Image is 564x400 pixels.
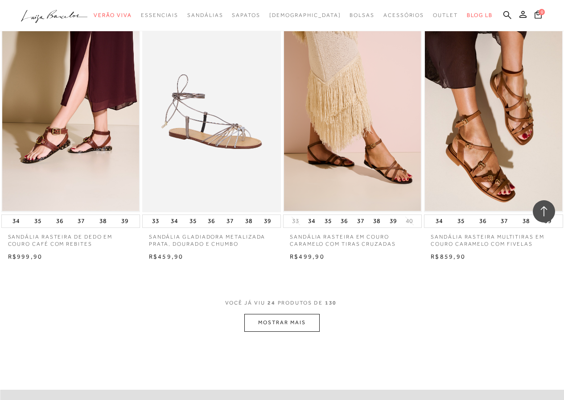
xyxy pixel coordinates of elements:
[75,215,87,227] button: 37
[325,300,337,306] span: 130
[425,5,562,211] img: SANDÁLIA RASTEIRA MULTITIRAS EM COURO CARAMELO COM FIVELAS
[289,217,302,225] button: 33
[149,253,184,260] span: R$459,90
[8,253,43,260] span: R$999,90
[283,228,422,248] a: SANDÁLIA RASTEIRA EM COURO CARAMELO COM TIRAS CRUZADAS
[2,5,139,211] a: SANDÁLIA RASTEIRA DE DEDO EM COURO CAFÉ COM REBITES SANDÁLIA RASTEIRA DE DEDO EM COURO CAFÉ COM R...
[94,7,132,24] a: noSubCategoriesText
[268,300,276,306] span: 24
[149,215,162,227] button: 33
[232,7,260,24] a: noSubCategoriesText
[269,7,341,24] a: noSubCategoriesText
[10,215,22,227] button: 34
[424,228,563,248] a: SANDÁLIA RASTEIRA MULTITIRAS EM COURO CARAMELO COM FIVELAS
[350,7,375,24] a: noSubCategoriesText
[498,215,510,227] button: 37
[350,12,375,18] span: Bolsas
[261,215,274,227] button: 39
[187,7,223,24] a: noSubCategoriesText
[243,215,255,227] button: 38
[97,215,109,227] button: 38
[168,215,181,227] button: 34
[354,215,367,227] button: 37
[141,12,178,18] span: Essenciais
[383,7,424,24] a: noSubCategoriesText
[187,12,223,18] span: Sandálias
[322,215,334,227] button: 35
[433,12,458,18] span: Outlet
[54,215,66,227] button: 36
[290,253,325,260] span: R$499,90
[467,12,493,18] span: BLOG LB
[532,10,544,22] button: 0
[431,253,465,260] span: R$859,90
[305,215,318,227] button: 34
[284,5,421,211] a: SANDÁLIA RASTEIRA EM COURO CARAMELO COM TIRAS CRUZADAS SANDÁLIA RASTEIRA EM COURO CARAMELO COM TI...
[338,215,350,227] button: 36
[187,215,199,227] button: 35
[433,7,458,24] a: noSubCategoriesText
[539,9,545,15] span: 0
[1,228,140,248] a: SANDÁLIA RASTEIRA DE DEDO EM COURO CAFÉ COM REBITES
[425,5,562,211] a: SANDÁLIA RASTEIRA MULTITIRAS EM COURO CARAMELO COM FIVELAS SANDÁLIA RASTEIRA MULTITIRAS EM COURO ...
[477,215,489,227] button: 36
[433,215,445,227] button: 34
[142,228,281,248] a: SANDÁLIA GLADIADORA METALIZADA PRATA, DOURADO E CHUMBO
[141,7,178,24] a: noSubCategoriesText
[225,300,339,306] span: VOCÊ JÁ VIU PRODUTOS DE
[284,5,421,211] img: SANDÁLIA RASTEIRA EM COURO CARAMELO COM TIRAS CRUZADAS
[2,5,139,211] img: SANDÁLIA RASTEIRA DE DEDO EM COURO CAFÉ COM REBITES
[455,215,467,227] button: 35
[269,12,341,18] span: [DEMOGRAPHIC_DATA]
[387,215,399,227] button: 39
[224,215,236,227] button: 37
[143,5,280,211] a: SANDÁLIA GLADIADORA METALIZADA PRATA, DOURADO E CHUMBO SANDÁLIA GLADIADORA METALIZADA PRATA, DOUR...
[232,12,260,18] span: Sapatos
[371,215,383,227] button: 38
[467,7,493,24] a: BLOG LB
[119,215,131,227] button: 39
[244,314,319,331] button: MOSTRAR MAIS
[403,217,416,225] button: 40
[94,12,132,18] span: Verão Viva
[32,215,44,227] button: 35
[143,5,280,211] img: SANDÁLIA GLADIADORA METALIZADA PRATA, DOURADO E CHUMBO
[520,215,532,227] button: 38
[383,12,424,18] span: Acessórios
[205,215,218,227] button: 36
